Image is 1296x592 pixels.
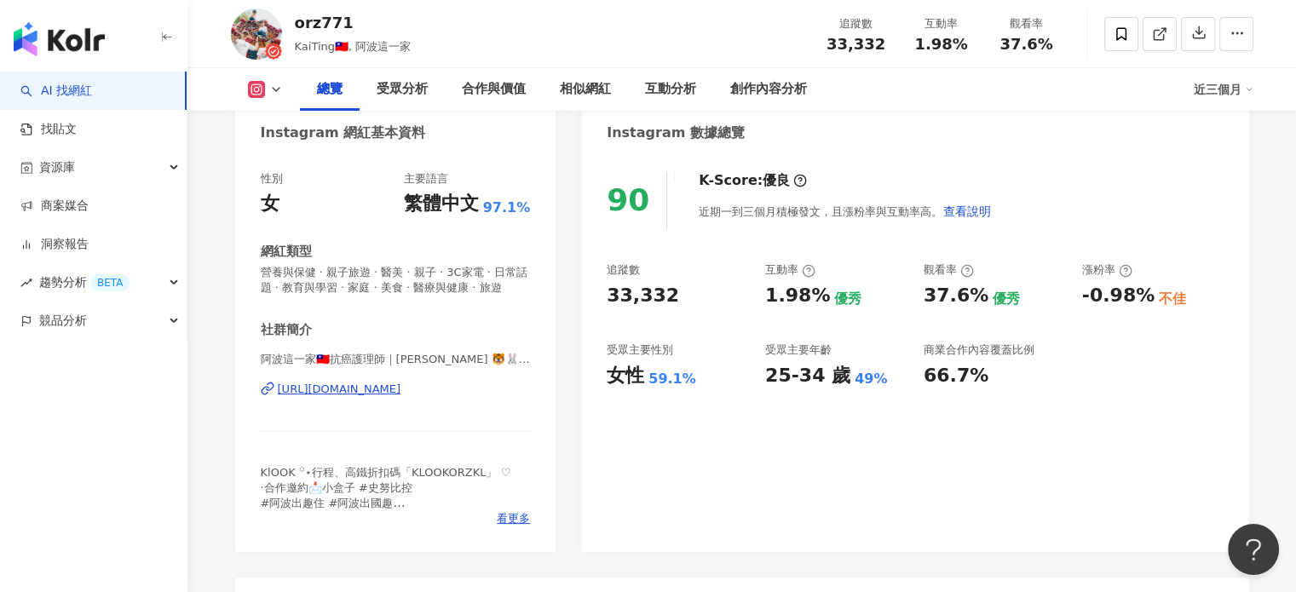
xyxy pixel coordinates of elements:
div: Instagram 數據總覽 [607,124,745,142]
div: 受眾分析 [377,79,428,100]
div: Instagram 網紅基本資料 [261,124,426,142]
div: 不佳 [1159,290,1186,308]
span: KlOOK ꙳⋆行程、高鐵折扣碼「KLOOKORZKL」 ♡ ·合作邀約📩小盒子 #史努比控 #阿波出趣住 #阿波出國趣 🏥💉💊 HD room 💍👮‍♀️2016.12 👶🏻豬包2018.12... [261,466,511,556]
span: 1.98% [914,36,967,53]
div: 49% [855,370,887,388]
div: 觀看率 [994,15,1059,32]
span: 資源庫 [39,148,75,187]
span: rise [20,277,32,289]
div: 66.7% [924,363,988,389]
span: 看更多 [497,511,530,526]
div: 25-34 歲 [765,363,850,389]
div: 追蹤數 [607,262,640,278]
span: 競品分析 [39,302,87,340]
span: 33,332 [827,35,885,53]
span: 阿波這一家🇹🇼抗癌護理師｜[PERSON_NAME] 🐯🐰 | orz771 [261,352,531,367]
div: 網紅類型 [261,243,312,261]
div: K-Score : [699,171,807,190]
a: 找貼文 [20,121,77,138]
a: searchAI 找網紅 [20,83,92,100]
span: 97.1% [483,198,531,217]
span: 查看說明 [943,204,991,218]
div: 女性 [607,363,644,389]
div: 漲粉率 [1082,262,1132,278]
div: 主要語言 [404,171,448,187]
div: 合作與價值 [462,79,526,100]
div: 受眾主要性別 [607,342,673,358]
div: 繁體中文 [404,191,479,217]
div: 觀看率 [924,262,974,278]
div: 相似網紅 [560,79,611,100]
div: 優良 [763,171,790,190]
div: 近期一到三個月積極發文，且漲粉率與互動率高。 [699,194,992,228]
button: 查看說明 [942,194,992,228]
div: -0.98% [1082,283,1155,309]
div: 優秀 [993,290,1020,308]
span: 趨勢分析 [39,263,130,302]
div: 優秀 [834,290,861,308]
a: 商案媒合 [20,198,89,215]
span: 37.6% [999,36,1052,53]
div: 33,332 [607,283,679,309]
div: 女 [261,191,279,217]
div: 追蹤數 [824,15,889,32]
div: 社群簡介 [261,321,312,339]
div: 商業合作內容覆蓋比例 [924,342,1034,358]
div: 總覽 [317,79,343,100]
div: [URL][DOMAIN_NAME] [278,382,401,397]
img: KOL Avatar [231,9,282,60]
div: 互動率 [765,262,815,278]
div: 性別 [261,171,283,187]
div: 1.98% [765,283,830,309]
div: 59.1% [648,370,696,388]
div: 37.6% [924,283,988,309]
div: 近三個月 [1194,76,1253,103]
div: 互動分析 [645,79,696,100]
div: 90 [607,182,649,217]
div: 互動率 [909,15,974,32]
div: 創作內容分析 [730,79,807,100]
a: [URL][DOMAIN_NAME] [261,382,531,397]
div: BETA [90,274,130,291]
iframe: Help Scout Beacon - Open [1228,524,1279,575]
div: orz771 [295,12,412,33]
div: 受眾主要年齡 [765,342,832,358]
span: 營養與保健 · 親子旅遊 · 醫美 · 親子 · 3C家電 · 日常話題 · 教育與學習 · 家庭 · 美食 · 醫療與健康 · 旅遊 [261,265,531,296]
img: logo [14,22,105,56]
a: 洞察報告 [20,236,89,253]
span: KaiTing🇹🇼, 阿波這一家 [295,40,412,53]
